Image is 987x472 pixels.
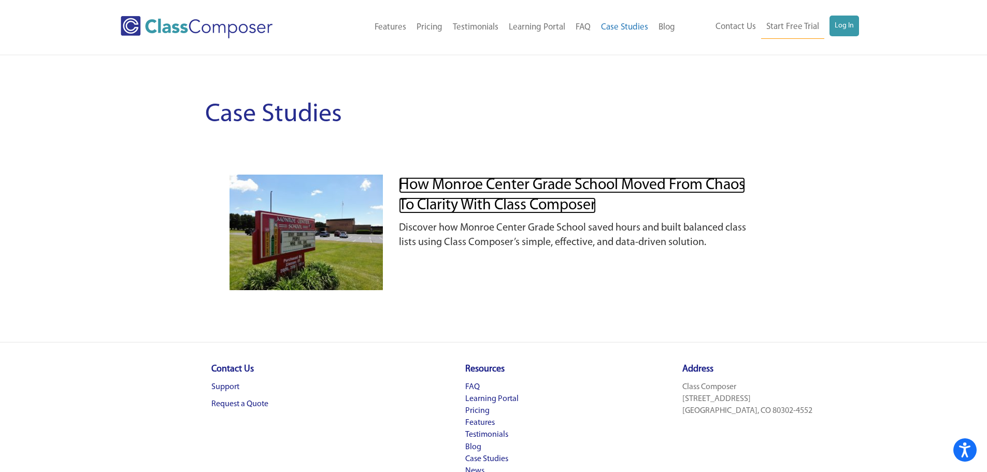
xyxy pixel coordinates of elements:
a: Case Studies [465,455,508,463]
h4: Contact Us [211,363,268,376]
a: Blog [465,443,481,451]
img: Class Composer [121,16,273,38]
a: Features [465,419,495,427]
a: Contact Us [710,16,761,38]
a: Features [369,16,411,39]
a: Pricing [411,16,448,39]
h1: Case Studies [205,97,782,133]
a: Support [211,383,239,391]
a: Learning Portal [504,16,570,39]
nav: Header Menu [315,16,680,39]
a: FAQ [465,383,480,391]
a: Blog [653,16,680,39]
a: Pricing [465,407,490,415]
nav: Header Menu [680,16,859,39]
h4: Resources [465,363,522,376]
p: Discover how Monroe Center Grade School saved hours and built balanced class lists using Class Co... [399,221,757,250]
a: Start Free Trial [761,16,824,39]
a: Testimonials [465,431,508,439]
a: Request a Quote [211,400,268,408]
img: Monroe Center School [230,175,383,290]
a: Learning Portal [465,395,519,403]
h4: Address [682,363,812,376]
a: Case Studies [596,16,653,39]
a: How Monroe Center Grade School Moved from Chaos to Clarity with Class Composer [399,177,745,213]
a: Testimonials [448,16,504,39]
a: FAQ [570,16,596,39]
p: Class Composer [STREET_ADDRESS] [GEOGRAPHIC_DATA], CO 80302-4552 [682,381,812,418]
a: Log In [829,16,859,36]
